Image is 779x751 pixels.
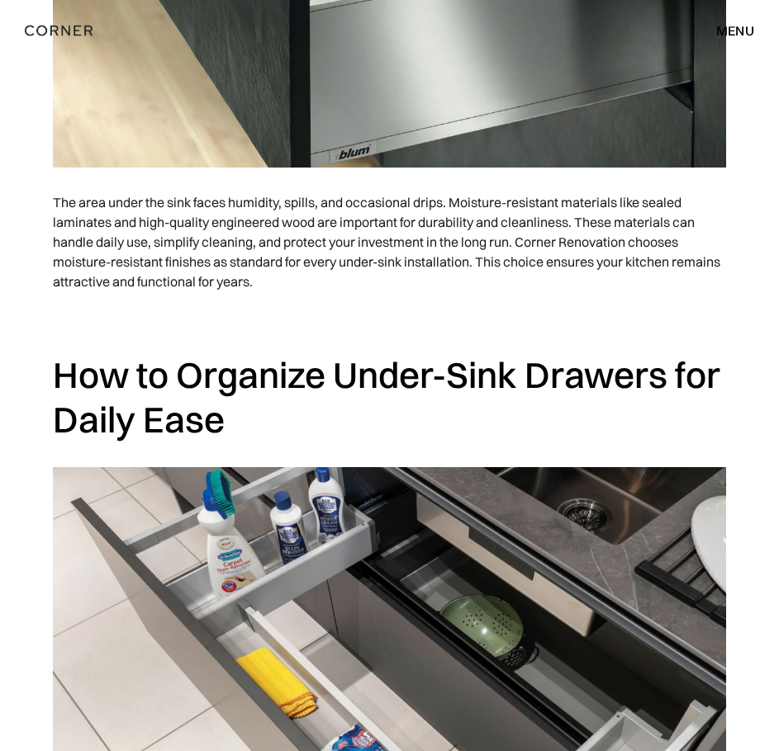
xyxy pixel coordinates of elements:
[53,352,726,442] h2: How to Organize Under-Sink Drawers for Daily Ease
[25,20,138,41] a: home
[700,17,754,45] div: menu
[53,300,726,336] p: ‍
[53,184,726,300] p: The area under the sink faces humidity, spills, and occasional drips. Moisture-resistant material...
[716,24,754,37] div: menu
